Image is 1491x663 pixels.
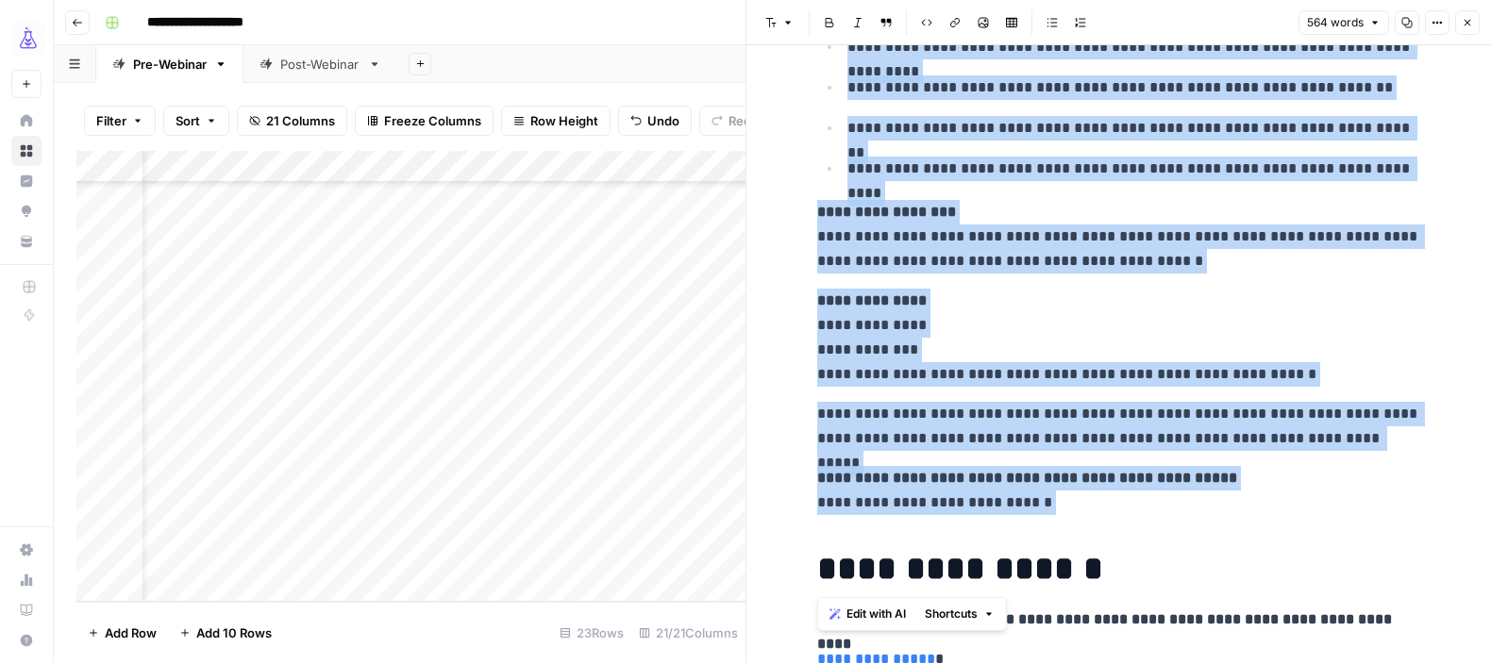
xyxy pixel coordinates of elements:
[530,111,598,130] span: Row Height
[699,106,771,136] button: Redo
[96,45,243,83] a: Pre-Webinar
[11,106,42,136] a: Home
[822,602,913,626] button: Edit with AI
[501,106,611,136] button: Row Height
[917,602,1002,626] button: Shortcuts
[163,106,229,136] button: Sort
[168,618,283,648] button: Add 10 Rows
[11,565,42,595] a: Usage
[647,111,679,130] span: Undo
[618,106,692,136] button: Undo
[11,226,42,257] a: Your Data
[1298,10,1389,35] button: 564 words
[11,196,42,226] a: Opportunities
[631,618,745,648] div: 21/21 Columns
[11,15,42,62] button: Workspace: AirOps Growth
[11,166,42,196] a: Insights
[96,111,126,130] span: Filter
[846,605,906,622] span: Edit with AI
[243,45,397,83] a: Post-Webinar
[280,55,360,74] div: Post-Webinar
[266,111,335,130] span: 21 Columns
[925,605,978,622] span: Shortcuts
[11,136,42,166] a: Browse
[11,595,42,625] a: Learning Hub
[11,625,42,655] button: Help + Support
[1307,14,1364,31] span: 564 words
[729,111,759,130] span: Redo
[11,535,42,565] a: Settings
[355,106,494,136] button: Freeze Columns
[176,111,200,130] span: Sort
[76,618,168,648] button: Add Row
[196,623,272,642] span: Add 10 Rows
[84,106,156,136] button: Filter
[384,111,481,130] span: Freeze Columns
[133,55,207,74] div: Pre-Webinar
[105,623,157,642] span: Add Row
[552,618,631,648] div: 23 Rows
[11,22,45,56] img: AirOps Growth Logo
[237,106,347,136] button: 21 Columns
